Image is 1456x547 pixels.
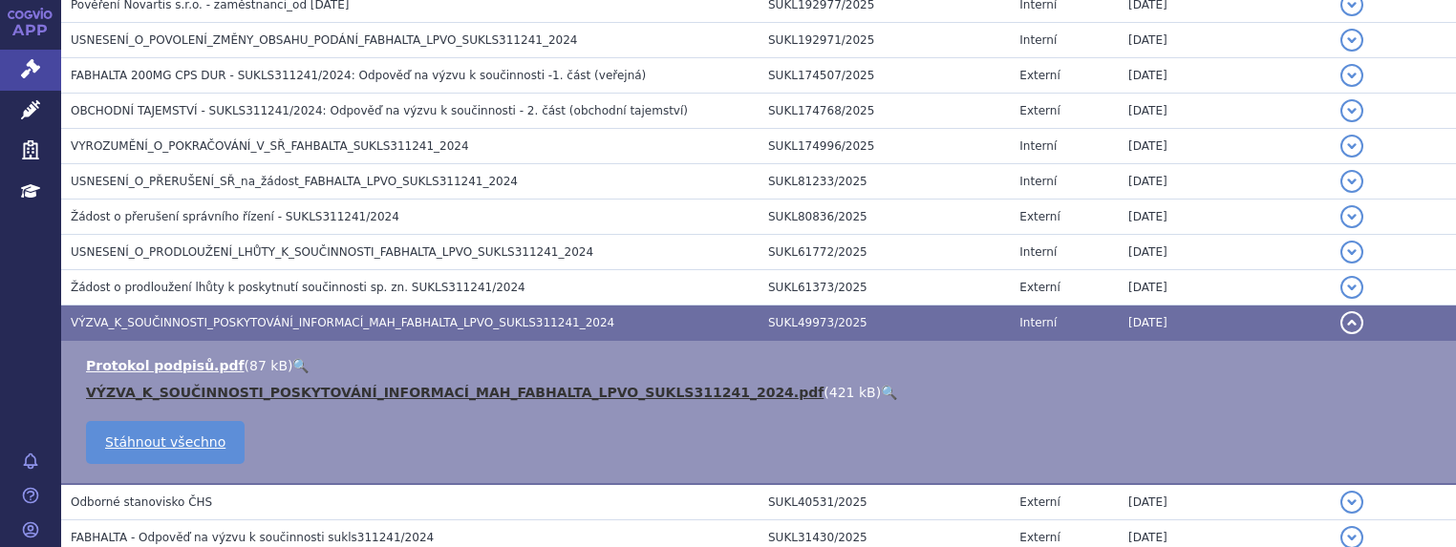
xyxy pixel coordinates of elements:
button: detail [1340,99,1363,122]
td: SUKL81233/2025 [759,164,1010,200]
span: OBCHODNÍ TAJEMSTVÍ - SUKLS311241/2024: Odpověď na výzvu k součinnosti - 2. část (obchodní tajemství) [71,104,688,117]
button: detail [1340,29,1363,52]
button: detail [1340,241,1363,263]
td: SUKL61373/2025 [759,270,1010,305]
button: detail [1340,491,1363,514]
td: SUKL40531/2025 [759,484,1010,520]
span: Interní [1019,139,1057,153]
span: Externí [1019,210,1060,223]
span: Externí [1019,495,1060,509]
td: [DATE] [1119,94,1331,129]
span: Externí [1019,531,1060,544]
span: FABHALTA 200MG CPS DUR - SUKLS311241/2024: Odpověď na výzvu k součinnosti -1. část (veřejná) [71,69,646,82]
span: Interní [1019,33,1057,47]
button: detail [1340,135,1363,158]
button: detail [1340,276,1363,299]
td: [DATE] [1119,23,1331,58]
td: SUKL174996/2025 [759,129,1010,164]
span: Externí [1019,281,1060,294]
span: VÝZVA_K_SOUČINNOSTI_POSKYTOVÁNÍ_INFORMACÍ_MAH_FABHALTA_LPVO_SUKLS311241_2024 [71,316,614,329]
span: Interní [1019,175,1057,188]
span: Externí [1019,69,1060,82]
li: ( ) [86,383,1437,402]
span: Žádost o přerušení správního řízení - SUKLS311241/2024 [71,210,399,223]
td: [DATE] [1119,305,1331,341]
a: 🔍 [881,385,897,400]
a: VÝZVA_K_SOUČINNOSTI_POSKYTOVÁNÍ_INFORMACÍ_MAH_FABHALTA_LPVO_SUKLS311241_2024.pdf [86,385,824,400]
span: Interní [1019,245,1057,259]
span: Externí [1019,104,1060,117]
td: [DATE] [1119,129,1331,164]
td: SUKL49973/2025 [759,305,1010,341]
td: [DATE] [1119,270,1331,305]
span: USNESENÍ_O_POVOLENÍ_ZMĚNY_OBSAHU_PODÁNÍ_FABHALTA_LPVO_SUKLS311241_2024 [71,33,577,47]
span: Žádost o prodloužení lhůty k poskytnutí součinnosti sp. zn. SUKLS311241/2024 [71,281,525,294]
td: [DATE] [1119,164,1331,200]
span: Odborné stanovisko ČHS [71,495,212,509]
button: detail [1340,64,1363,87]
td: [DATE] [1119,200,1331,235]
li: ( ) [86,356,1437,375]
td: SUKL61772/2025 [759,235,1010,270]
span: 87 kB [249,358,288,373]
td: SUKL80836/2025 [759,200,1010,235]
span: USNESENÍ_O_PŘERUŠENÍ_SŘ_na_žádost_FABHALTA_LPVO_SUKLS311241_2024 [71,175,518,188]
a: 🔍 [292,358,309,373]
td: SUKL174768/2025 [759,94,1010,129]
button: detail [1340,311,1363,334]
span: USNESENÍ_O_PRODLOUŽENÍ_LHŮTY_K_SOUČINNOSTI_FABHALTA_LPVO_SUKLS311241_2024 [71,245,593,259]
td: SUKL192971/2025 [759,23,1010,58]
button: detail [1340,170,1363,193]
span: FABHALTA - Odpověď na výzvu k součinnosti sukls311241/2024 [71,531,434,544]
button: detail [1340,205,1363,228]
td: [DATE] [1119,58,1331,94]
td: SUKL174507/2025 [759,58,1010,94]
td: [DATE] [1119,484,1331,520]
td: [DATE] [1119,235,1331,270]
span: Interní [1019,316,1057,329]
span: VYROZUMĚNÍ_O_POKRAČOVÁNÍ_V_SŘ_FAHBALTA_SUKLS311241_2024 [71,139,469,153]
span: 421 kB [829,385,876,400]
a: Protokol podpisů.pdf [86,358,245,373]
a: Stáhnout všechno [86,421,245,464]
